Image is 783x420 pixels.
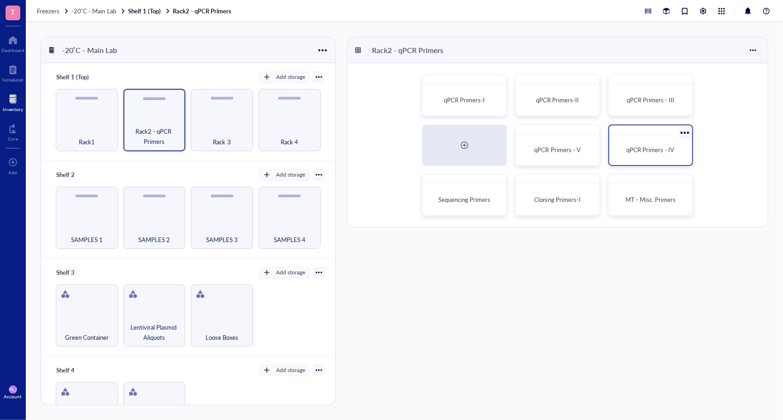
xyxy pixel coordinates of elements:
div: Dashboard [1,47,24,53]
div: Add storage [277,73,306,81]
span: SAMPLES 4 [274,235,306,245]
span: qPCR Primers-II [536,95,579,104]
span: Lentiviral Plasmid Aliquots [128,322,182,343]
div: Shelf 3 [52,266,107,279]
div: Inventory [3,106,23,112]
button: Add storage [259,71,310,83]
div: Core [8,136,18,142]
span: Green Container [65,332,109,343]
span: Cloning Primers-I [535,195,581,204]
div: Account [4,394,22,399]
button: Add storage [259,169,310,180]
span: T [11,6,15,18]
span: Rack2 - qPCR Primers [128,126,181,147]
div: Rack2 - qPCR Primers [368,42,448,58]
span: SAMPLES 1 [71,235,103,245]
span: MT - Misc. Primers [625,195,676,204]
a: Notebook [2,62,24,83]
span: Loose Boxes [206,332,238,343]
a: Freezers [37,7,70,15]
div: Shelf 2 [52,168,107,181]
span: Rack 4 [281,137,298,147]
div: Add storage [277,268,306,277]
div: Add storage [277,366,306,374]
div: Add storage [277,171,306,179]
span: Rack1 [79,137,95,147]
button: Add storage [259,365,310,376]
span: Freezers [37,6,59,15]
div: Notebook [2,77,24,83]
a: Dashboard [1,33,24,53]
div: Shelf 4 [52,364,107,377]
div: Shelf 1 (Top) [52,71,107,83]
span: SAMPLES 3 [206,235,238,245]
a: Core [8,121,18,142]
button: Add storage [259,267,310,278]
a: Inventory [3,92,23,112]
span: Sequencing Primers [438,195,490,204]
span: qPCR Primers-I [444,95,485,104]
div: Add [9,170,18,175]
span: qPCR Primers - III [627,95,674,104]
div: -20˚C - Main Lab [58,42,121,58]
span: -20˚C - Main Lab [71,6,116,15]
span: qPCR Primers - V [535,145,581,154]
span: qPCR Primers - IV [627,145,675,154]
span: SAMPLES 2 [138,235,170,245]
a: -20˚C - Main Lab [71,7,126,15]
span: Rack 3 [213,137,231,147]
a: Shelf 1 (Top)Rack2 - qPCR Primers [128,7,233,15]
